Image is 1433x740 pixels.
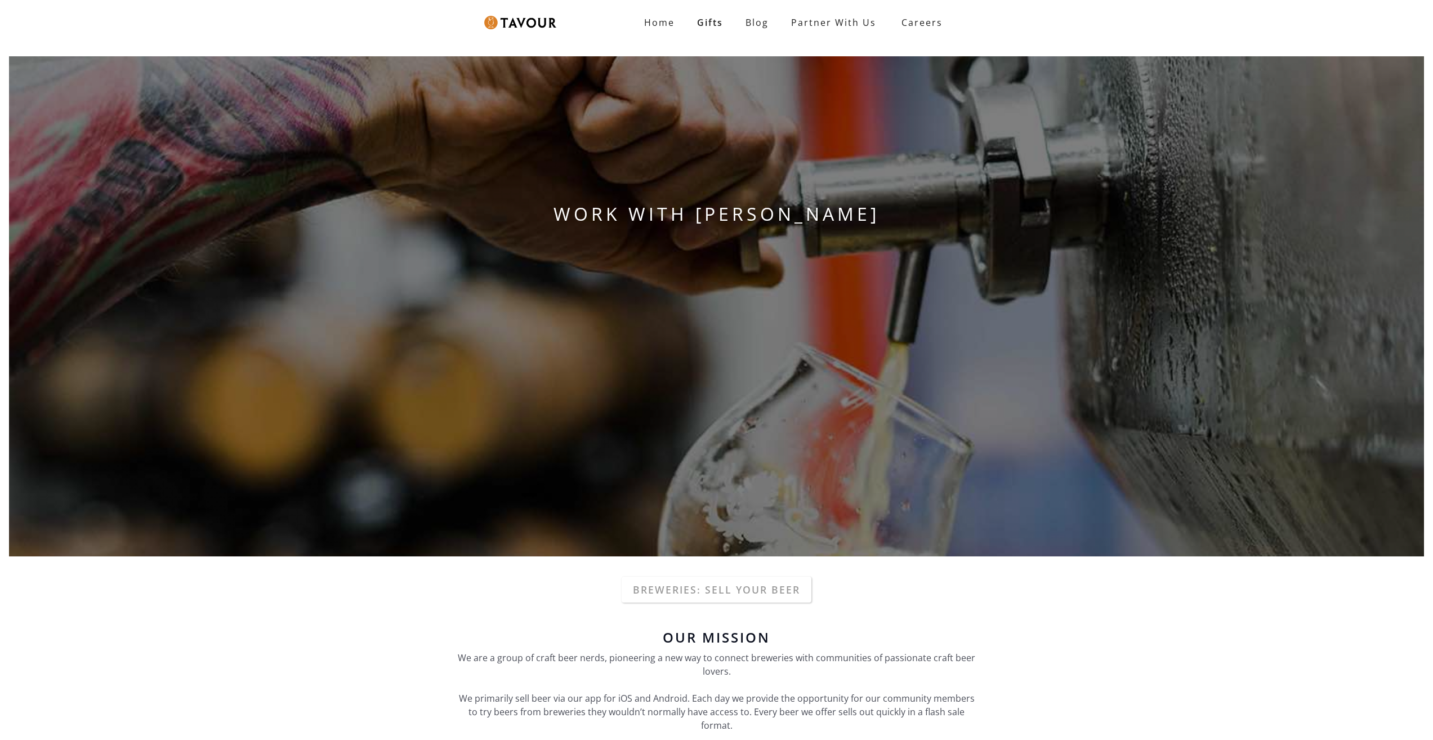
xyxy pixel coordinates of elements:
[633,11,686,34] a: Home
[780,11,887,34] a: Partner With Us
[622,577,811,603] a: Breweries: Sell your beer
[901,11,943,34] strong: Careers
[452,631,981,644] h6: Our Mission
[9,200,1424,228] h1: WORK WITH [PERSON_NAME]
[686,11,734,34] a: Gifts
[734,11,780,34] a: Blog
[887,7,951,38] a: Careers
[644,16,675,29] strong: Home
